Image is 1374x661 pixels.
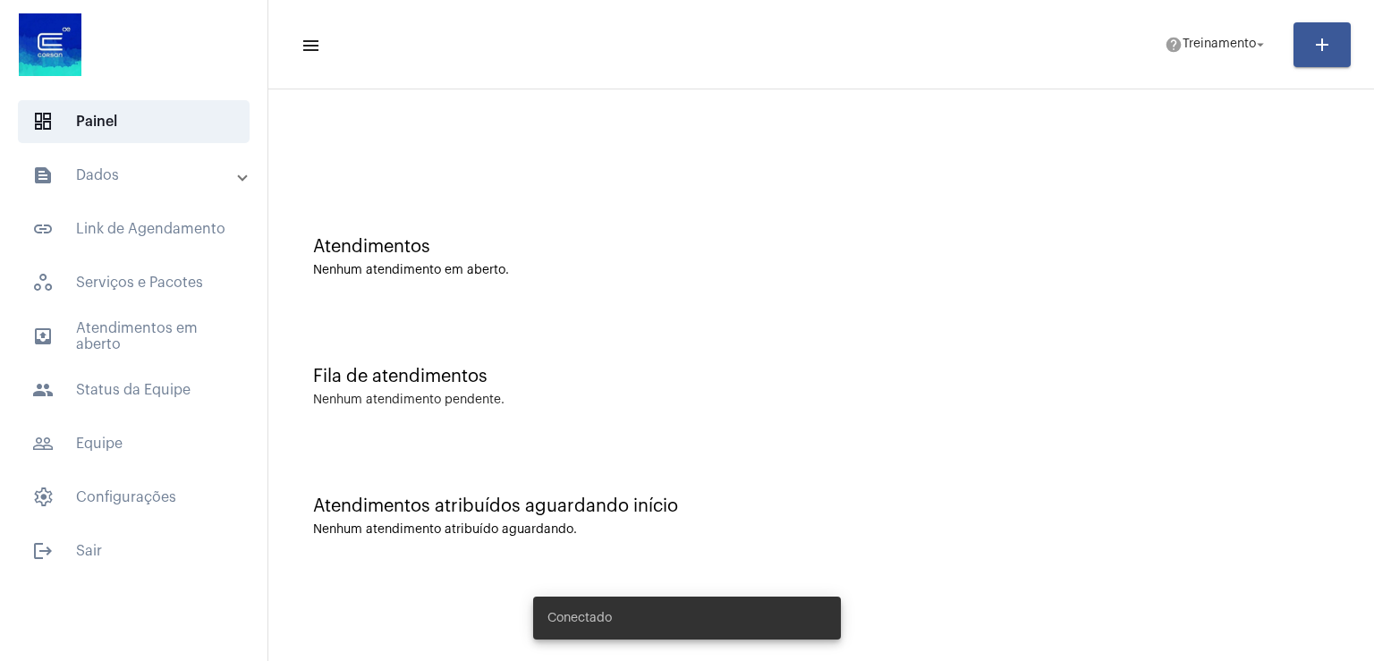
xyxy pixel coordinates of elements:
div: Atendimentos [313,237,1329,257]
button: Treinamento [1154,27,1279,63]
mat-icon: sidenav icon [32,379,54,401]
mat-icon: sidenav icon [32,433,54,454]
mat-icon: sidenav icon [32,165,54,186]
span: sidenav icon [32,111,54,132]
img: d4669ae0-8c07-2337-4f67-34b0df7f5ae4.jpeg [14,9,86,81]
mat-expansion-panel-header: sidenav iconDados [11,154,267,197]
mat-icon: sidenav icon [32,326,54,347]
mat-icon: sidenav icon [32,218,54,240]
span: Serviços e Pacotes [18,261,250,304]
div: Nenhum atendimento em aberto. [313,264,1329,277]
mat-icon: arrow_drop_down [1252,37,1268,53]
span: Equipe [18,422,250,465]
mat-icon: add [1311,34,1333,55]
span: Link de Agendamento [18,208,250,250]
span: sidenav icon [32,272,54,293]
span: Treinamento [1183,38,1256,51]
mat-panel-title: Dados [32,165,239,186]
span: sidenav icon [32,487,54,508]
span: Status da Equipe [18,369,250,411]
div: Nenhum atendimento pendente. [313,394,505,407]
mat-icon: sidenav icon [32,540,54,562]
span: Painel [18,100,250,143]
span: Configurações [18,476,250,519]
div: Fila de atendimentos [313,367,1329,386]
mat-icon: sidenav icon [301,35,318,56]
div: Nenhum atendimento atribuído aguardando. [313,523,1329,537]
span: Sair [18,530,250,572]
span: Atendimentos em aberto [18,315,250,358]
mat-icon: help [1165,36,1183,54]
span: Conectado [547,609,612,627]
div: Atendimentos atribuídos aguardando início [313,496,1329,516]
